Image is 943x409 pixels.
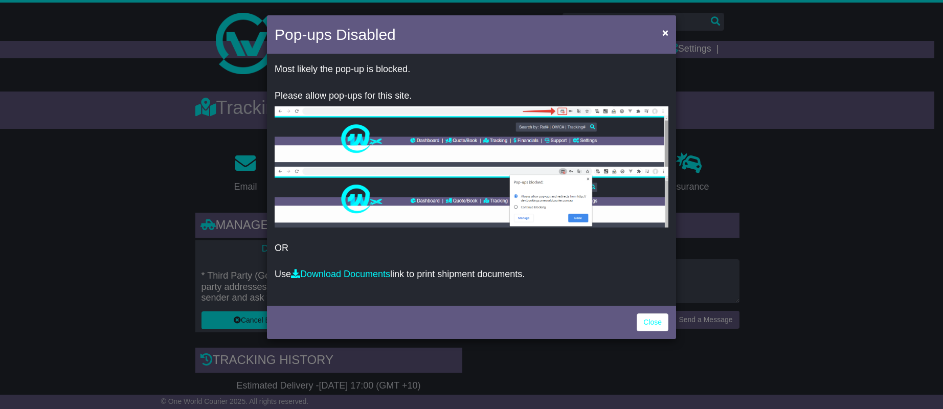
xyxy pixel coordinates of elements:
[657,22,673,43] button: Close
[267,56,676,303] div: OR
[637,313,668,331] a: Close
[275,64,668,75] p: Most likely the pop-up is blocked.
[275,269,668,280] p: Use link to print shipment documents.
[275,106,668,167] img: allow-popup-1.png
[275,167,668,228] img: allow-popup-2.png
[662,27,668,38] span: ×
[275,90,668,102] p: Please allow pop-ups for this site.
[275,23,396,46] h4: Pop-ups Disabled
[291,269,390,279] a: Download Documents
